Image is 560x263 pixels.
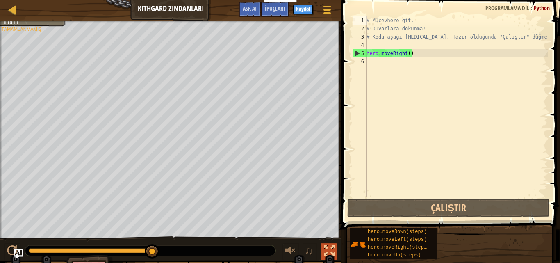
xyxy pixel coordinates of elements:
[353,57,367,66] div: 6
[282,243,299,260] button: Sesi ayarla
[1,26,41,32] span: Tamamlanmamış
[321,243,337,260] button: Tam ekran değiştir
[485,4,531,12] span: Programlama dili
[531,4,534,12] span: :
[353,33,367,41] div: 3
[368,252,421,258] span: hero.moveUp(steps)
[14,249,23,259] button: Ask AI
[353,49,367,57] div: 5
[353,25,367,33] div: 2
[353,41,367,49] div: 4
[4,243,20,260] button: Ctrl + P: Pause
[350,237,366,252] img: portrait.png
[368,237,427,242] span: hero.moveLeft(steps)
[243,5,257,12] span: Ask AI
[293,5,313,14] button: Kaydol
[305,245,313,257] span: ♫
[239,2,261,17] button: Ask AI
[368,229,427,235] span: hero.moveDown(steps)
[265,5,285,12] span: İpuçları
[303,243,317,260] button: ♫
[347,199,550,217] button: Çalıştır
[317,2,337,21] button: Oyun Menüsünü Göster
[368,245,430,250] span: hero.moveRight(steps)
[534,4,550,12] span: Python
[353,16,367,25] div: 1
